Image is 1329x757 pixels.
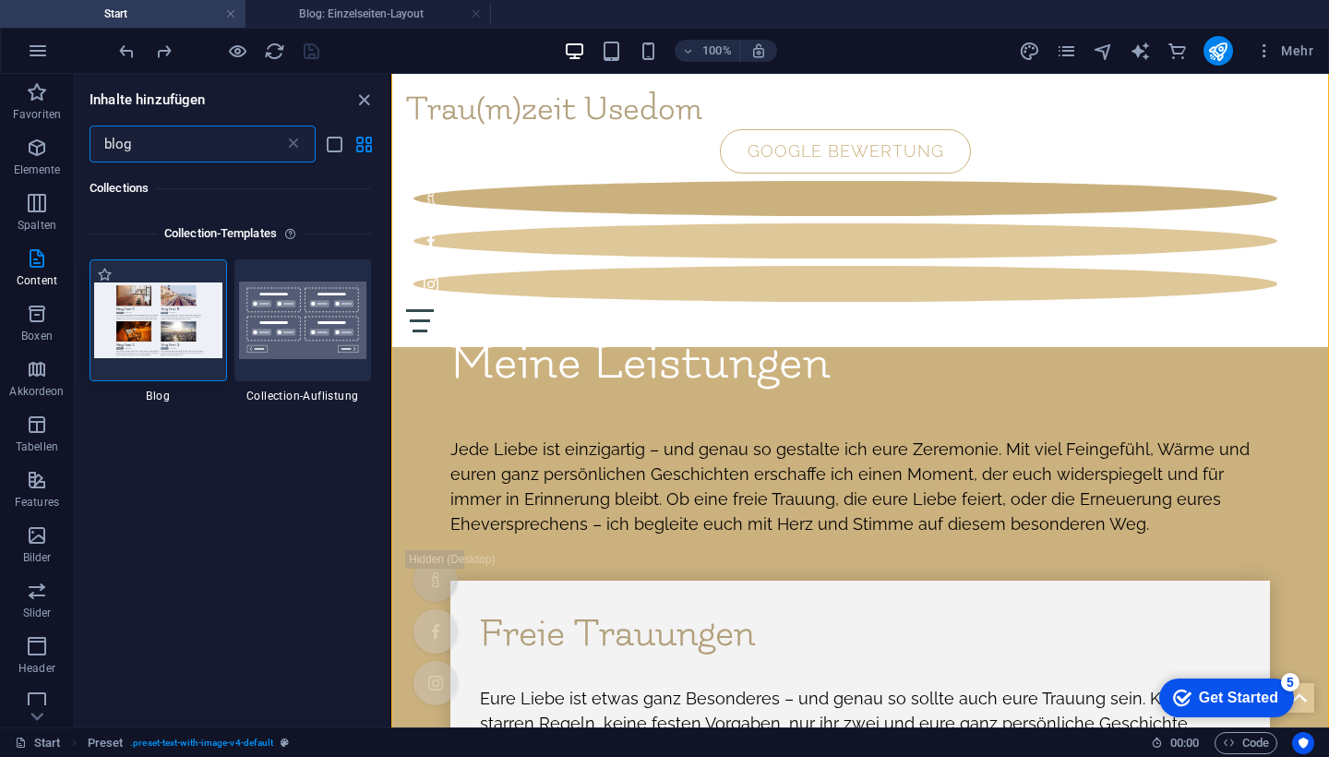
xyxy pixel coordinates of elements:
[88,732,290,754] nav: breadcrumb
[234,259,372,403] div: Collection-Auflistung
[702,40,732,62] h6: 100%
[1093,41,1114,62] i: Navigator
[90,126,284,162] input: Suchen
[1215,732,1277,754] button: Code
[116,41,138,62] i: Rückgängig: Menüpunkte ändern (Strg+Z)
[284,222,304,245] i: Jedes Template - außer das Collection-Listing - umfasst ein vorgefertigtes Design und eine Collec...
[1019,40,1041,62] button: design
[152,40,174,62] button: redo
[1248,36,1321,66] button: Mehr
[15,495,59,510] p: Features
[137,4,155,22] div: 5
[675,40,740,62] button: 100%
[323,133,345,155] button: list-view
[54,20,134,37] div: Get Started
[1223,732,1269,754] span: Code
[1093,40,1115,62] button: navigator
[15,9,150,48] div: Get Started 5 items remaining, 0% complete
[18,218,56,233] p: Spalten
[14,162,61,177] p: Elemente
[263,40,285,62] button: reload
[23,606,52,620] p: Slider
[90,177,371,199] h6: Collections
[90,259,227,403] div: Blog
[88,732,124,754] span: Klick zum Auswählen. Doppelklick zum Bearbeiten
[157,222,284,245] h6: Collection-Templates
[13,107,61,122] p: Favoriten
[1130,40,1152,62] button: text_generator
[115,40,138,62] button: undo
[1167,40,1189,62] button: commerce
[94,282,222,357] img: blog_extension.jpg
[1255,42,1313,60] span: Mehr
[18,661,55,676] p: Header
[1170,732,1199,754] span: 00 00
[353,89,375,111] button: close panel
[153,41,174,62] i: Wiederholen: Element hinzufügen (Strg + Y, ⌘+Y)
[1056,40,1078,62] button: pages
[245,4,491,24] h4: Blog: Einzelseiten-Layout
[90,89,206,111] h6: Inhalte hinzufügen
[281,738,289,748] i: Dieses Element ist ein anpassbares Preset
[1207,41,1228,62] i: Veröffentlichen
[23,550,52,565] p: Bilder
[130,732,273,754] span: . preset-text-with-image-v4-default
[9,384,64,399] p: Akkordeon
[353,133,375,155] button: grid-view
[15,732,61,754] a: Klick, um Auswahl aufzuheben. Doppelklick öffnet Seitenverwaltung
[21,329,53,343] p: Boxen
[16,439,58,454] p: Tabellen
[90,389,227,403] span: Blog
[17,273,57,288] p: Content
[1183,736,1186,750] span: :
[1292,732,1314,754] button: Usercentrics
[239,282,367,359] img: collectionscontainer1.svg
[1056,41,1077,62] i: Seiten (Strg+Alt+S)
[234,389,372,403] span: Collection-Auflistung
[1203,36,1233,66] button: publish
